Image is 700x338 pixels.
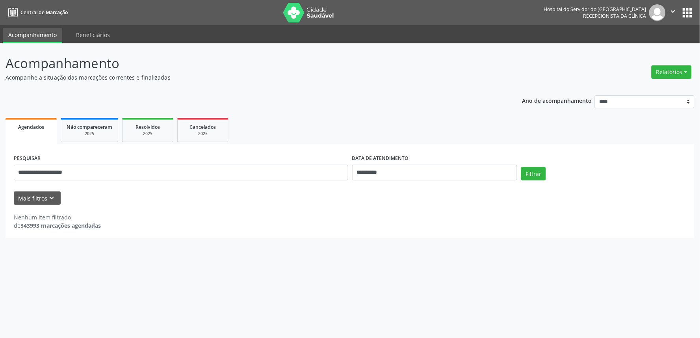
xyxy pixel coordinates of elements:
span: Agendados [18,124,44,130]
button: apps [681,6,694,20]
p: Acompanhamento [6,54,488,73]
a: Beneficiários [71,28,115,42]
p: Acompanhe a situação das marcações correntes e finalizadas [6,73,488,82]
div: de [14,221,101,230]
span: Não compareceram [67,124,112,130]
strong: 343993 marcações agendadas [20,222,101,229]
button: Filtrar [521,167,546,180]
i: keyboard_arrow_down [48,194,56,202]
div: Hospital do Servidor do [GEOGRAPHIC_DATA] [544,6,646,13]
a: Central de Marcação [6,6,68,19]
i:  [669,7,678,16]
div: 2025 [183,131,223,137]
span: Resolvidos [136,124,160,130]
span: Cancelados [190,124,216,130]
button: Mais filtroskeyboard_arrow_down [14,191,61,205]
button:  [666,4,681,21]
div: Nenhum item filtrado [14,213,101,221]
label: PESQUISAR [14,152,41,165]
div: 2025 [128,131,167,137]
button: Relatórios [652,65,692,79]
label: DATA DE ATENDIMENTO [352,152,409,165]
p: Ano de acompanhamento [522,95,592,105]
img: img [649,4,666,21]
span: Central de Marcação [20,9,68,16]
a: Acompanhamento [3,28,62,43]
div: 2025 [67,131,112,137]
span: Recepcionista da clínica [583,13,646,19]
